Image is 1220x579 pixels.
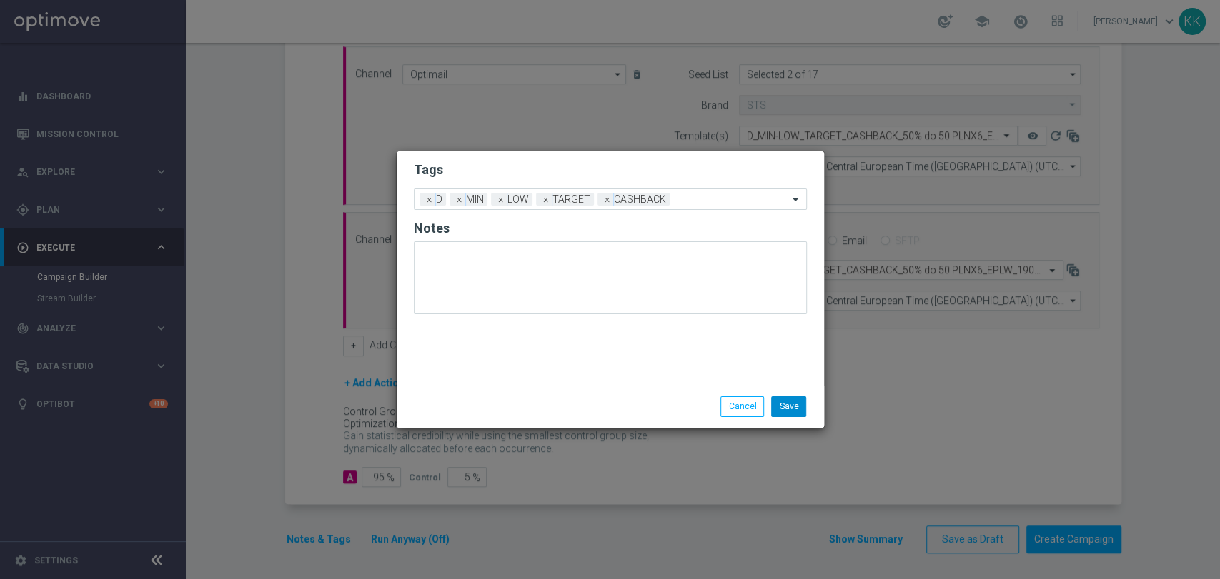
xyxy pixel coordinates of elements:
[414,188,807,210] ng-select: CASHBACK, D, LOW, MIN, TARGET
[771,396,806,416] button: Save
[453,193,466,206] span: ×
[414,220,807,237] h2: Notes
[504,193,532,206] span: LOW
[610,193,670,206] span: CASHBACK
[432,193,446,206] span: D
[423,193,436,206] span: ×
[720,396,764,416] button: Cancel
[495,193,507,206] span: ×
[540,193,552,206] span: ×
[414,161,807,178] h2: Tags
[601,193,614,206] span: ×
[462,193,487,206] span: MIN
[549,193,594,206] span: TARGET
